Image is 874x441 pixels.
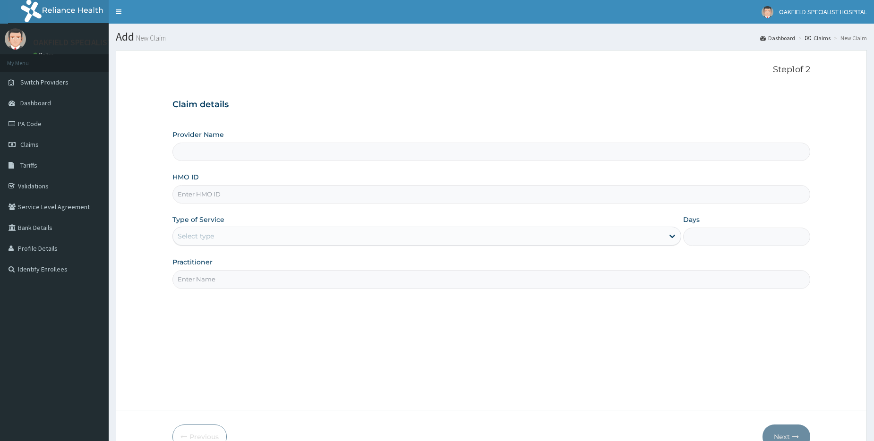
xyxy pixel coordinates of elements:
label: HMO ID [172,172,199,182]
small: New Claim [134,34,166,42]
span: Claims [20,140,39,149]
img: User Image [5,28,26,50]
h1: Add [116,31,867,43]
label: Provider Name [172,130,224,139]
a: Dashboard [760,34,795,42]
span: Tariffs [20,161,37,170]
span: Dashboard [20,99,51,107]
a: Claims [805,34,831,42]
label: Days [683,215,700,224]
p: Step 1 of 2 [172,65,810,75]
div: Select type [178,231,214,241]
a: Online [33,51,56,58]
p: OAKFIELD SPECIALIST HOSPITAL [33,38,151,47]
input: Enter HMO ID [172,185,810,204]
li: New Claim [831,34,867,42]
span: Switch Providers [20,78,69,86]
span: OAKFIELD SPECIALIST HOSPITAL [779,8,867,16]
img: User Image [762,6,773,18]
input: Enter Name [172,270,810,288]
h3: Claim details [172,100,810,110]
label: Practitioner [172,257,213,267]
label: Type of Service [172,215,224,224]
